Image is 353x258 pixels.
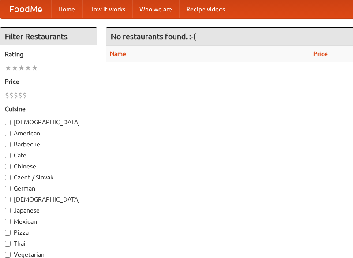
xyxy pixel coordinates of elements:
a: FoodMe [0,0,51,18]
li: ★ [11,63,18,73]
input: Barbecue [5,142,11,147]
li: $ [14,90,18,100]
label: Pizza [5,228,92,237]
label: [DEMOGRAPHIC_DATA] [5,118,92,127]
ng-pluralize: No restaurants found. :-( [111,32,196,41]
label: American [5,129,92,138]
input: Czech / Slovak [5,175,11,180]
a: Price [313,50,328,57]
label: [DEMOGRAPHIC_DATA] [5,195,92,204]
input: Mexican [5,219,11,224]
label: Czech / Slovak [5,173,92,182]
a: Who we are [132,0,179,18]
label: Cafe [5,151,92,160]
label: Japanese [5,206,92,215]
li: ★ [18,63,25,73]
a: Home [51,0,82,18]
input: Cafe [5,153,11,158]
li: $ [5,90,9,100]
input: [DEMOGRAPHIC_DATA] [5,120,11,125]
li: $ [9,90,14,100]
input: Thai [5,241,11,247]
a: Recipe videos [179,0,232,18]
input: Chinese [5,164,11,169]
li: $ [18,90,23,100]
h5: Price [5,77,92,86]
input: American [5,131,11,136]
input: Japanese [5,208,11,213]
h5: Rating [5,50,92,59]
li: ★ [25,63,31,73]
li: ★ [31,63,38,73]
label: Mexican [5,217,92,226]
li: ★ [5,63,11,73]
label: German [5,184,92,193]
li: $ [23,90,27,100]
input: Vegetarian [5,252,11,258]
label: Chinese [5,162,92,171]
a: Name [110,50,126,57]
input: Pizza [5,230,11,236]
label: Thai [5,239,92,248]
label: Barbecue [5,140,92,149]
a: How it works [82,0,132,18]
h5: Cuisine [5,105,92,113]
input: [DEMOGRAPHIC_DATA] [5,197,11,202]
h4: Filter Restaurants [0,28,97,45]
input: German [5,186,11,191]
